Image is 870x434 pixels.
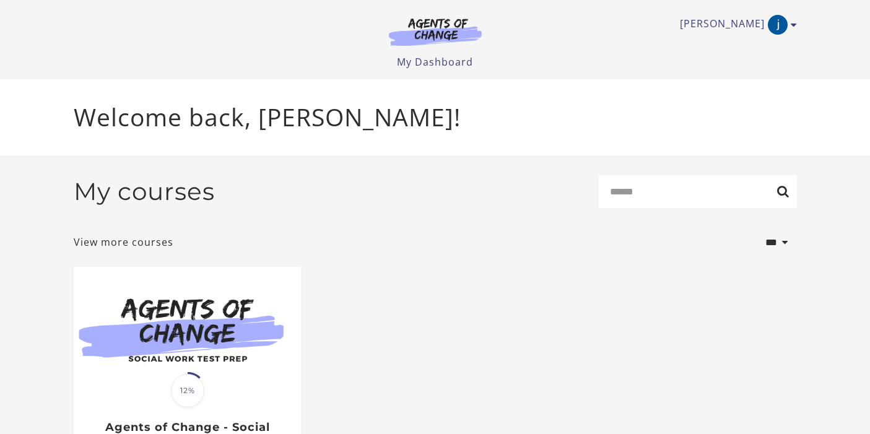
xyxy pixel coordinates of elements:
[680,15,791,35] a: Toggle menu
[397,55,473,69] a: My Dashboard
[74,177,215,206] h2: My courses
[74,99,797,136] p: Welcome back, [PERSON_NAME]!
[74,235,173,250] a: View more courses
[171,374,204,407] span: 12%
[376,17,495,46] img: Agents of Change Logo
